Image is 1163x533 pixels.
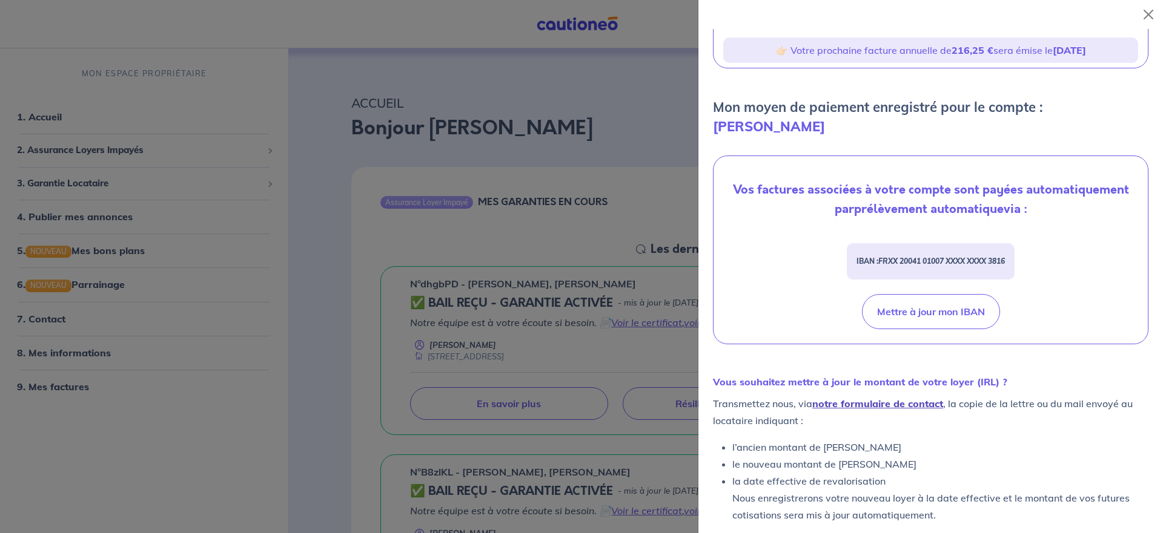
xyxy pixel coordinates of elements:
[723,180,1138,219] p: Vos factures associées à votre compte sont payées automatiquement par via :
[854,200,1004,218] strong: prélèvement automatique
[732,473,1148,523] li: la date effective de revalorisation Nous enregistrerons votre nouveau loyer à la date effective e...
[713,97,1148,136] p: Mon moyen de paiement enregistré pour le compte :
[732,456,1148,473] li: le nouveau montant de [PERSON_NAME]
[857,257,1005,266] strong: IBAN :
[952,44,993,56] strong: 216,25 €
[862,294,1000,329] button: Mettre à jour mon IBAN
[1053,44,1086,56] strong: [DATE]
[713,395,1148,429] p: Transmettez nous, via , la copie de la lettre ou du mail envoyé au locataire indiquant :
[732,439,1148,456] li: l’ancien montant de [PERSON_NAME]
[713,118,825,135] strong: [PERSON_NAME]
[812,397,943,410] a: notre formulaire de contact
[728,42,1133,58] p: 👉🏻 Votre prochaine facture annuelle de sera émise le
[1139,5,1158,24] button: Close
[713,376,1007,388] strong: Vous souhaitez mettre à jour le montant de votre loyer (IRL) ?
[878,257,1005,266] em: FRXX 20041 01007 XXXX XXXX 3816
